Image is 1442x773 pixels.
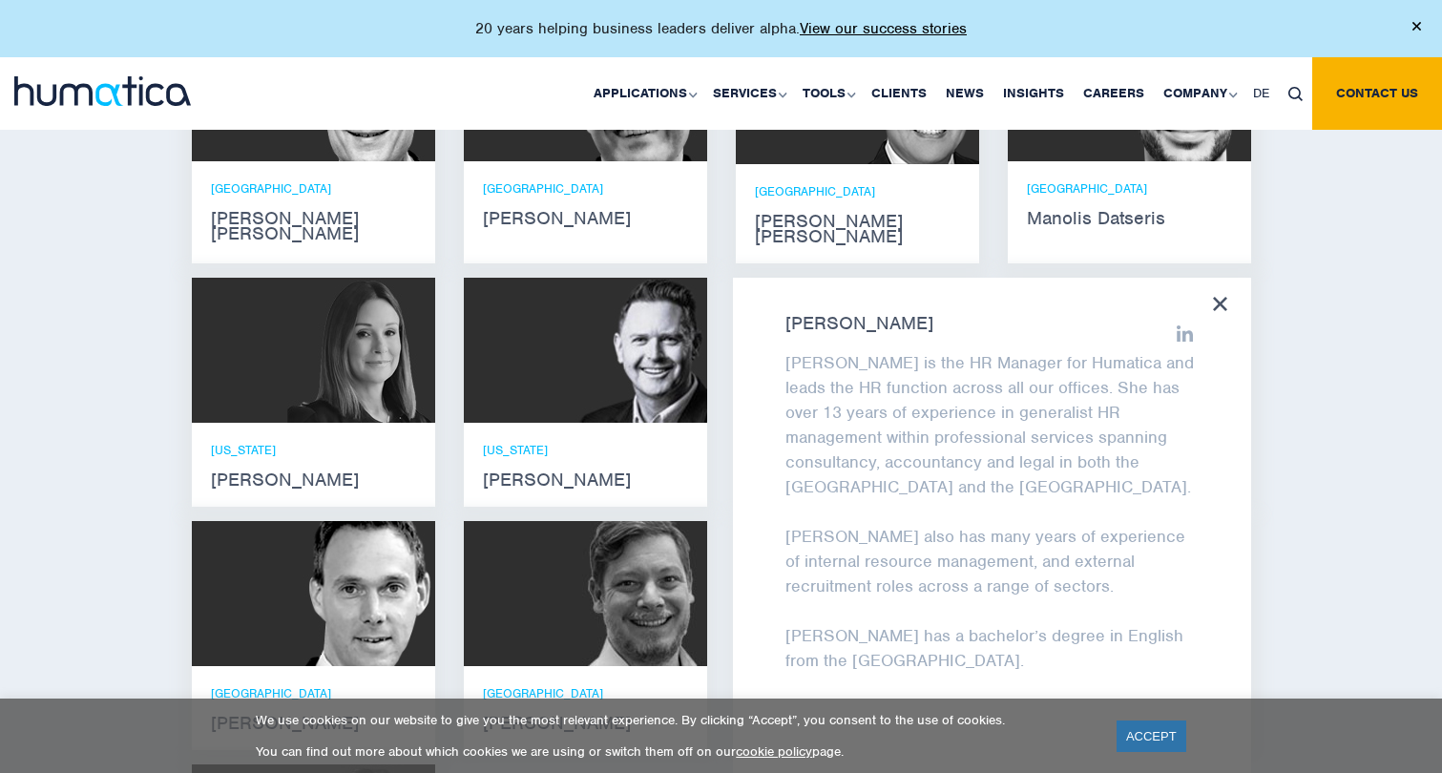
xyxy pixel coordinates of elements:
[559,521,707,666] img: Claudio Limacher
[287,521,435,666] img: Andreas Knobloch
[736,743,812,760] a: cookie policy
[256,712,1093,728] p: We use cookies on our website to give you the most relevant experience. By clicking “Accept”, you...
[793,57,862,130] a: Tools
[211,685,416,701] p: [GEOGRAPHIC_DATA]
[785,524,1199,598] p: [PERSON_NAME] also has many years of experience of internal resource management, and external rec...
[483,180,688,197] p: [GEOGRAPHIC_DATA]
[1117,721,1186,752] a: ACCEPT
[483,685,688,701] p: [GEOGRAPHIC_DATA]
[785,350,1199,499] p: [PERSON_NAME] is the HR Manager for Humatica and leads the HR function across all our offices. Sh...
[1027,211,1232,226] strong: Manolis Datseris
[800,19,967,38] a: View our success stories
[755,183,960,199] p: [GEOGRAPHIC_DATA]
[862,57,936,130] a: Clients
[584,57,703,130] a: Applications
[475,19,967,38] p: 20 years helping business leaders deliver alpha.
[256,743,1093,760] p: You can find out more about which cookies we are using or switch them off on our page.
[483,472,688,488] strong: [PERSON_NAME]
[785,316,1199,331] strong: [PERSON_NAME]
[211,211,416,241] strong: [PERSON_NAME] [PERSON_NAME]
[483,211,688,226] strong: [PERSON_NAME]
[1312,57,1442,130] a: Contact us
[1154,57,1243,130] a: Company
[1027,180,1232,197] p: [GEOGRAPHIC_DATA]
[936,57,993,130] a: News
[14,76,191,106] img: logo
[1243,57,1279,130] a: DE
[993,57,1074,130] a: Insights
[211,180,416,197] p: [GEOGRAPHIC_DATA]
[755,214,960,244] strong: [PERSON_NAME] [PERSON_NAME]
[211,472,416,488] strong: [PERSON_NAME]
[287,278,435,423] img: Melissa Mounce
[211,442,416,458] p: [US_STATE]
[1288,87,1303,101] img: search_icon
[785,623,1199,673] p: [PERSON_NAME] has a bachelor’s degree in English from the [GEOGRAPHIC_DATA].
[1074,57,1154,130] a: Careers
[559,278,707,423] img: Russell Raath
[483,442,688,458] p: [US_STATE]
[703,57,793,130] a: Services
[1253,85,1269,101] span: DE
